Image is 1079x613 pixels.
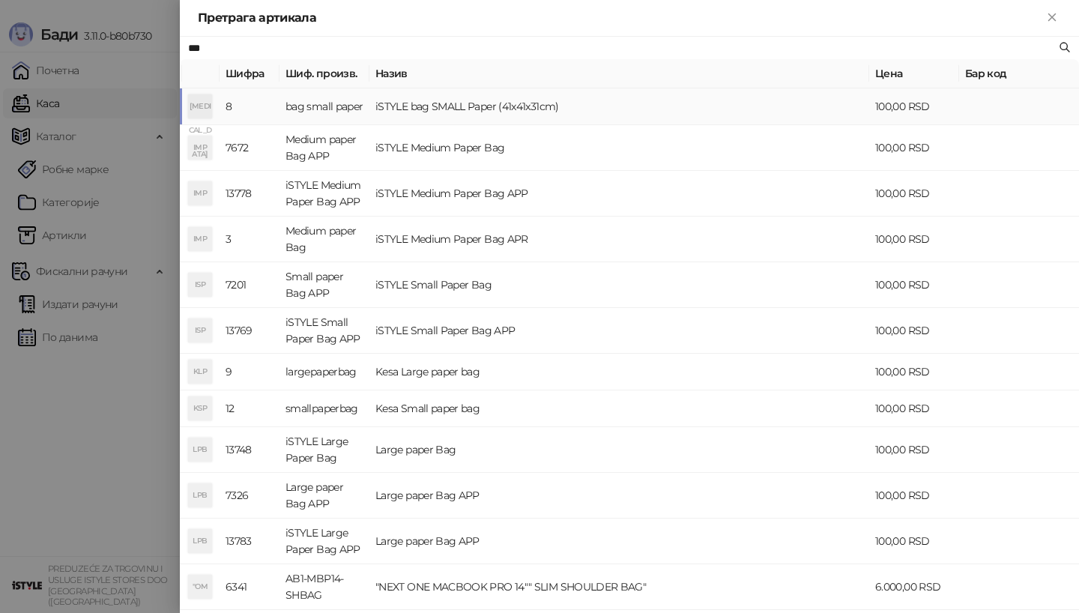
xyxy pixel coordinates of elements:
[220,217,279,262] td: 3
[188,94,212,118] div: [MEDICAL_DATA]
[188,273,212,297] div: ISP
[220,59,279,88] th: Шифра
[220,564,279,610] td: 6341
[869,390,959,427] td: 100,00 RSD
[369,217,869,262] td: iSTYLE Medium Paper Bag APR
[220,473,279,519] td: 7326
[869,427,959,473] td: 100,00 RSD
[188,575,212,599] div: "OM
[869,308,959,354] td: 100,00 RSD
[188,181,212,205] div: IMP
[220,354,279,390] td: 9
[188,318,212,342] div: ISP
[869,473,959,519] td: 100,00 RSD
[369,390,869,427] td: Kesa Small paper bag
[279,519,369,564] td: iSTYLE Large Paper Bag APP
[369,59,869,88] th: Назив
[869,262,959,308] td: 100,00 RSD
[188,227,212,251] div: IMP
[279,217,369,262] td: Medium paper Bag
[369,88,869,125] td: iSTYLE bag SMALL Paper (41x41x31cm)
[959,59,1079,88] th: Бар код
[869,217,959,262] td: 100,00 RSD
[279,171,369,217] td: iSTYLE Medium Paper Bag APP
[220,427,279,473] td: 13748
[369,519,869,564] td: Large paper Bag APP
[369,308,869,354] td: iSTYLE Small Paper Bag APP
[188,360,212,384] div: KLP
[220,125,279,171] td: 7672
[220,519,279,564] td: 13783
[369,427,869,473] td: Large paper Bag
[279,473,369,519] td: Large paper Bag APP
[279,88,369,125] td: bag small paper
[279,308,369,354] td: iSTYLE Small Paper Bag APP
[369,473,869,519] td: Large paper Bag APP
[869,125,959,171] td: 100,00 RSD
[279,390,369,427] td: smallpaperbag
[188,396,212,420] div: KSP
[220,390,279,427] td: 12
[279,59,369,88] th: Шиф. произв.
[279,262,369,308] td: Small paper Bag APP
[279,125,369,171] td: Medium paper Bag APP
[1043,9,1061,27] button: Close
[869,59,959,88] th: Цена
[369,125,869,171] td: iSTYLE Medium Paper Bag
[869,354,959,390] td: 100,00 RSD
[869,171,959,217] td: 100,00 RSD
[220,171,279,217] td: 13778
[220,88,279,125] td: 8
[279,564,369,610] td: AB1-MBP14-SHBAG
[188,136,212,160] div: IMP
[198,9,1043,27] div: Претрага артикала
[869,519,959,564] td: 100,00 RSD
[869,564,959,610] td: 6.000,00 RSD
[869,88,959,125] td: 100,00 RSD
[279,354,369,390] td: largepaperbag
[188,529,212,553] div: LPB
[369,354,869,390] td: Kesa Large paper bag
[220,308,279,354] td: 13769
[220,262,279,308] td: 7201
[369,262,869,308] td: iSTYLE Small Paper Bag
[279,427,369,473] td: iSTYLE Large Paper Bag
[369,564,869,610] td: "NEXT ONE MACBOOK PRO 14"" SLIM SHOULDER BAG"
[188,438,212,462] div: LPB
[188,483,212,507] div: LPB
[369,171,869,217] td: iSTYLE Medium Paper Bag APP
